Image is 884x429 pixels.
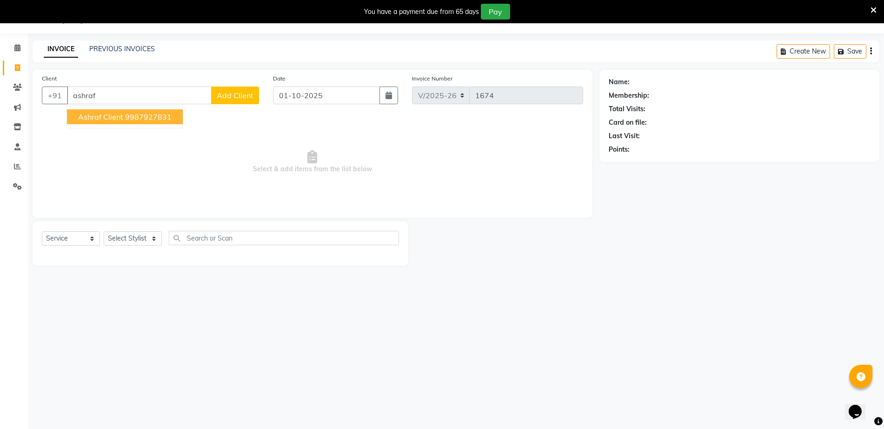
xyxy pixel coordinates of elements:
button: Add Client [211,87,259,104]
span: Ashraf Client [78,112,123,121]
div: Card on file: [609,118,647,127]
span: Select & add items from the list below [42,115,583,208]
button: Pay [481,4,510,20]
button: Create New [777,44,830,59]
ngb-highlight: 9987927831 [125,112,172,121]
input: Search or Scan [169,231,399,245]
a: INVOICE [44,41,78,58]
label: Date [273,74,286,83]
div: Points: [609,145,630,154]
label: Invoice Number [412,74,452,83]
div: Total Visits: [609,104,645,114]
a: PREVIOUS INVOICES [89,45,155,53]
button: +91 [42,87,68,104]
input: Search by Name/Mobile/Email/Code [67,87,212,104]
div: Membership: [609,91,649,101]
span: Add Client [217,91,253,100]
div: Name: [609,77,630,87]
div: You have a payment due from 65 days [364,7,479,17]
button: Save [834,44,866,59]
div: Last Visit: [609,131,640,141]
iframe: chat widget [845,392,875,420]
label: Client [42,74,57,83]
